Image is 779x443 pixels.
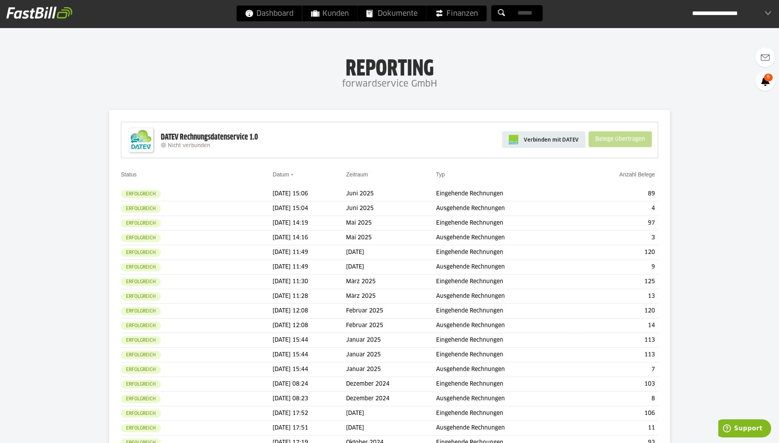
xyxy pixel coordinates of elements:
td: 113 [578,333,658,348]
td: März 2025 [346,289,436,304]
a: 6 [755,71,775,91]
td: 11 [578,421,658,435]
td: [DATE] 15:44 [273,348,346,362]
td: [DATE] 14:16 [273,231,346,245]
td: Eingehende Rechnungen [436,377,578,392]
td: Februar 2025 [346,304,436,318]
td: Eingehende Rechnungen [436,333,578,348]
sl-badge: Erfolgreich [121,365,161,374]
a: Status [121,171,137,178]
sl-badge: Erfolgreich [121,307,161,315]
td: Eingehende Rechnungen [436,406,578,421]
td: Eingehende Rechnungen [436,216,578,231]
td: 113 [578,348,658,362]
img: sort_desc.gif [290,174,295,176]
td: 7 [578,362,658,377]
sl-badge: Erfolgreich [121,190,161,198]
td: 125 [578,275,658,289]
td: Januar 2025 [346,348,436,362]
sl-badge: Erfolgreich [121,278,161,286]
td: 89 [578,187,658,201]
td: Februar 2025 [346,318,436,333]
td: [DATE] 17:51 [273,421,346,435]
td: [DATE] 11:49 [273,245,346,260]
td: [DATE] 15:44 [273,333,346,348]
a: Dashboard [237,6,302,21]
td: Ausgehende Rechnungen [436,362,578,377]
td: [DATE] 12:08 [273,318,346,333]
span: Nicht verbunden [168,143,210,148]
a: Typ [436,171,445,178]
td: Juni 2025 [346,187,436,201]
sl-badge: Erfolgreich [121,204,161,213]
td: 4 [578,201,658,216]
td: 8 [578,392,658,406]
td: Dezember 2024 [346,377,436,392]
iframe: Öffnet ein Widget, in dem Sie weitere Informationen finden [718,419,771,439]
td: [DATE] 11:30 [273,275,346,289]
td: Mai 2025 [346,231,436,245]
a: Kunden [303,6,358,21]
sl-badge: Erfolgreich [121,336,161,345]
td: [DATE] 17:52 [273,406,346,421]
td: Eingehende Rechnungen [436,187,578,201]
td: [DATE] 14:19 [273,216,346,231]
td: [DATE] 15:04 [273,201,346,216]
sl-badge: Erfolgreich [121,424,161,432]
td: [DATE] 11:28 [273,289,346,304]
td: 13 [578,289,658,304]
td: Ausgehende Rechnungen [436,201,578,216]
span: Dokumente [367,6,418,21]
td: Eingehende Rechnungen [436,245,578,260]
sl-badge: Erfolgreich [121,380,161,388]
td: Ausgehende Rechnungen [436,392,578,406]
td: Ausgehende Rechnungen [436,260,578,275]
td: Eingehende Rechnungen [436,304,578,318]
sl-button: Belege übertragen [589,131,652,147]
td: Ausgehende Rechnungen [436,231,578,245]
td: [DATE] 15:06 [273,187,346,201]
sl-badge: Erfolgreich [121,234,161,242]
a: Datum [273,171,289,178]
td: 9 [578,260,658,275]
a: Zeitraum [346,171,368,178]
td: [DATE] [346,260,436,275]
td: Mai 2025 [346,216,436,231]
td: [DATE] 08:24 [273,377,346,392]
sl-badge: Erfolgreich [121,395,161,403]
td: [DATE] 12:08 [273,304,346,318]
td: März 2025 [346,275,436,289]
td: Juni 2025 [346,201,436,216]
td: [DATE] [346,421,436,435]
td: Dezember 2024 [346,392,436,406]
td: 3 [578,231,658,245]
sl-badge: Erfolgreich [121,292,161,301]
span: Kunden [311,6,349,21]
a: Verbinden mit DATEV [502,131,585,148]
td: [DATE] [346,406,436,421]
span: Finanzen [435,6,478,21]
img: fastbill_logo_white.png [6,6,72,19]
sl-badge: Erfolgreich [121,351,161,359]
h1: Reporting [79,56,700,76]
td: [DATE] 15:44 [273,362,346,377]
img: DATEV-Datenservice Logo [125,124,157,156]
td: Ausgehende Rechnungen [436,318,578,333]
td: Eingehende Rechnungen [436,275,578,289]
span: Dashboard [245,6,294,21]
td: 120 [578,304,658,318]
sl-badge: Erfolgreich [121,409,161,418]
td: 97 [578,216,658,231]
a: Dokumente [358,6,426,21]
sl-badge: Erfolgreich [121,219,161,227]
sl-badge: Erfolgreich [121,322,161,330]
td: [DATE] [346,245,436,260]
td: 106 [578,406,658,421]
td: Januar 2025 [346,362,436,377]
td: 103 [578,377,658,392]
img: pi-datev-logo-farbig-24.svg [509,135,518,144]
div: DATEV Rechnungsdatenservice 1.0 [161,132,258,142]
span: 6 [764,74,773,81]
td: Ausgehende Rechnungen [436,421,578,435]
